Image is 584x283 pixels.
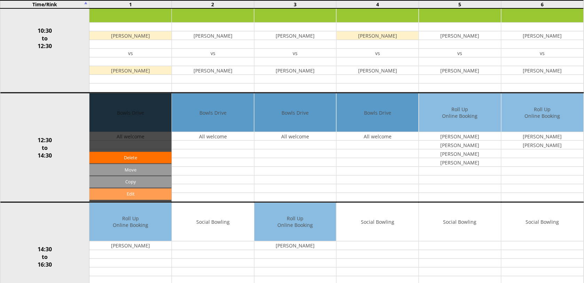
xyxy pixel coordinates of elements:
[419,132,501,141] td: [PERSON_NAME]
[419,158,501,167] td: [PERSON_NAME]
[502,49,584,58] td: vs
[419,0,501,8] td: 5
[254,66,337,75] td: [PERSON_NAME]
[419,49,501,58] td: vs
[502,93,584,132] td: Roll Up Online Booking
[89,31,172,40] td: [PERSON_NAME]
[172,0,254,8] td: 2
[419,66,501,75] td: [PERSON_NAME]
[0,0,89,8] td: Time/Rink
[172,132,254,141] td: All welcome
[89,189,172,200] a: Edit
[172,203,254,242] td: Social Bowling
[502,141,584,150] td: [PERSON_NAME]
[254,132,337,141] td: All welcome
[254,242,337,250] td: [PERSON_NAME]
[502,31,584,40] td: [PERSON_NAME]
[419,141,501,150] td: [PERSON_NAME]
[89,242,172,250] td: [PERSON_NAME]
[172,49,254,58] td: vs
[501,0,584,8] td: 6
[89,176,172,188] input: Copy
[172,93,254,132] td: Bowls Drive
[337,49,419,58] td: vs
[502,132,584,141] td: [PERSON_NAME]
[172,31,254,40] td: [PERSON_NAME]
[89,66,172,75] td: [PERSON_NAME]
[337,93,419,132] td: Bowls Drive
[337,66,419,75] td: [PERSON_NAME]
[502,66,584,75] td: [PERSON_NAME]
[89,49,172,58] td: vs
[89,164,172,176] input: Move
[89,152,172,163] a: Delete
[337,203,419,242] td: Social Bowling
[89,0,172,8] td: 1
[337,132,419,141] td: All welcome
[337,0,419,8] td: 4
[254,203,337,242] td: Roll Up Online Booking
[419,31,501,40] td: [PERSON_NAME]
[502,203,584,242] td: Social Bowling
[254,31,337,40] td: [PERSON_NAME]
[254,0,337,8] td: 3
[254,93,337,132] td: Bowls Drive
[254,49,337,58] td: vs
[337,31,419,40] td: [PERSON_NAME]
[89,203,172,242] td: Roll Up Online Booking
[419,93,501,132] td: Roll Up Online Booking
[419,203,501,242] td: Social Bowling
[419,150,501,158] td: [PERSON_NAME]
[0,93,89,202] td: 12:30 to 14:30
[172,66,254,75] td: [PERSON_NAME]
